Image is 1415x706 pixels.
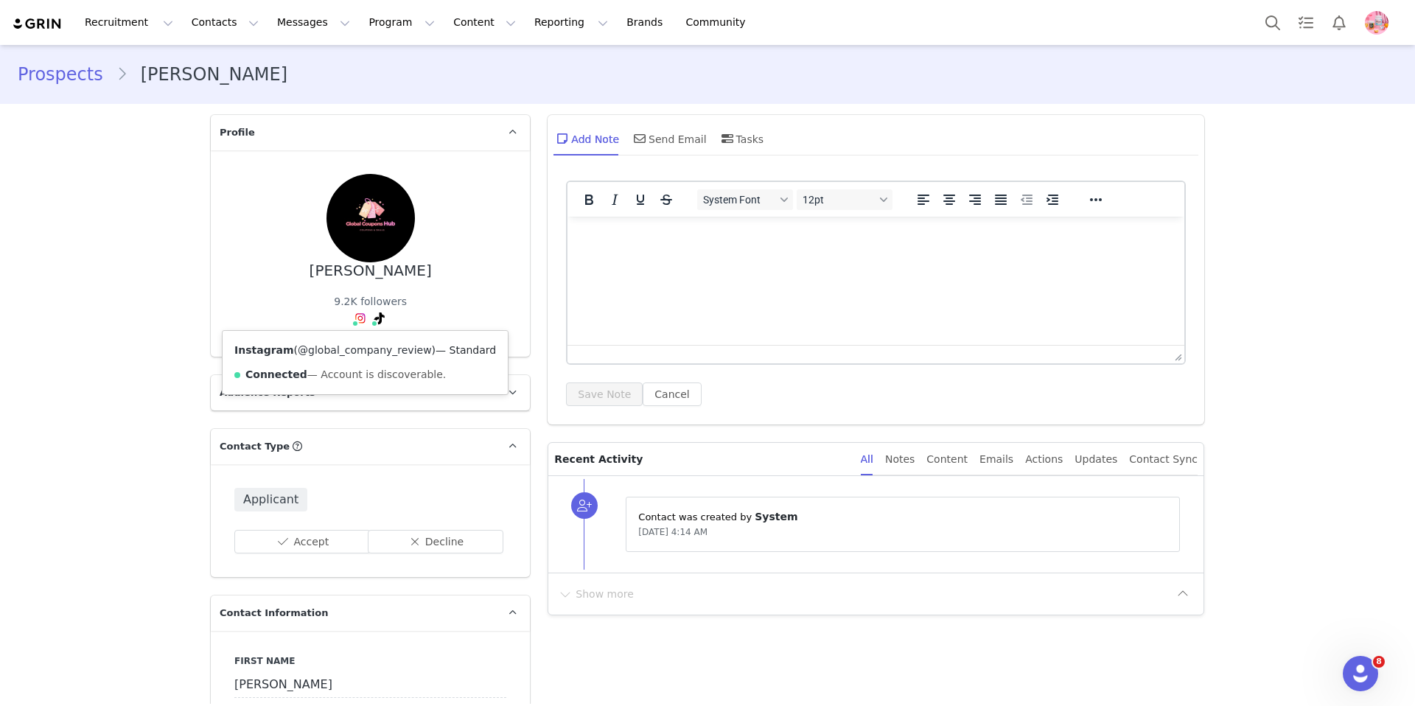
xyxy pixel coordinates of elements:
[719,121,764,156] div: Tasks
[697,189,793,210] button: Fonts
[643,382,701,406] button: Cancel
[926,443,968,476] div: Content
[18,61,116,88] a: Prospects
[654,189,679,210] button: Strikethrough
[268,6,359,39] button: Messages
[334,294,407,310] div: 9.2K followers
[553,121,619,156] div: Add Note
[76,6,182,39] button: Recruitment
[310,262,432,279] div: [PERSON_NAME]
[220,125,255,140] span: Profile
[602,189,627,210] button: Italic
[294,344,436,356] span: ( )
[220,385,315,400] span: Audience Reports
[1343,656,1378,691] iframe: Intercom live chat
[885,443,915,476] div: Notes
[937,189,962,210] button: Align center
[183,6,268,39] button: Contacts
[525,6,617,39] button: Reporting
[1356,11,1403,35] button: Profile
[1025,443,1063,476] div: Actions
[234,344,294,356] strong: Instagram
[567,217,1184,345] iframe: Rich Text Area
[631,121,707,156] div: Send Email
[979,443,1013,476] div: Emails
[703,194,775,206] span: System Font
[618,6,676,39] a: Brands
[628,189,653,210] button: Underline
[638,509,1167,525] p: Contact was created by ⁨ ⁩
[1129,443,1198,476] div: Contact Sync
[1040,189,1065,210] button: Increase indent
[245,368,307,380] strong: Connected
[444,6,525,39] button: Content
[1257,6,1289,39] button: Search
[354,312,366,324] img: instagram.svg
[988,189,1013,210] button: Justify
[220,606,328,621] span: Contact Information
[12,17,63,31] img: grin logo
[307,368,446,380] span: — Account is discoverable.
[566,382,643,406] button: Save Note
[638,527,707,537] span: [DATE] 4:14 AM
[368,530,504,553] button: Decline
[962,189,988,210] button: Align right
[1323,6,1355,39] button: Notifications
[326,174,415,262] img: dc2c55d4-8333-4742-a40d-d076aef6ba0e.jpg
[234,488,307,511] span: Applicant
[1075,443,1117,476] div: Updates
[360,6,444,39] button: Program
[234,530,371,553] button: Accept
[298,344,432,356] a: @global_company_review
[234,654,506,668] label: First Name
[677,6,761,39] a: Community
[554,443,848,475] p: Recent Activity
[1014,189,1039,210] button: Decrease indent
[557,582,635,606] button: Show more
[803,194,875,206] span: 12pt
[436,344,496,356] span: — Standard
[1169,346,1184,363] div: Press the Up and Down arrow keys to resize the editor.
[1290,6,1322,39] a: Tasks
[576,189,601,210] button: Bold
[1083,189,1108,210] button: Reveal or hide additional toolbar items
[755,511,797,522] span: System
[797,189,892,210] button: Font sizes
[1373,656,1385,668] span: 8
[911,189,936,210] button: Align left
[1365,11,1388,35] img: b97af36e-e5a7-4cfa-b854-eebacd2a0b07.png
[220,439,290,454] span: Contact Type
[861,443,873,476] div: All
